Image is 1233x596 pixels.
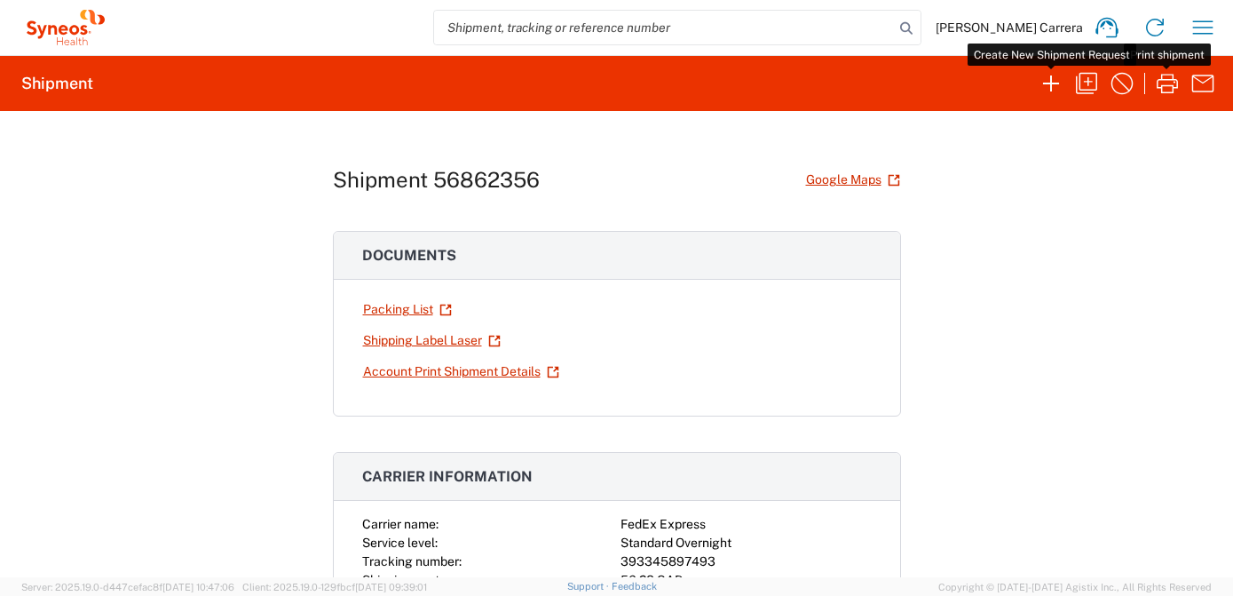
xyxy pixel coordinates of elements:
span: Documents [362,247,456,264]
a: Account Print Shipment Details [362,356,560,387]
span: Carrier information [362,468,533,485]
input: Shipment, tracking or reference number [434,11,894,44]
span: Client: 2025.19.0-129fbcf [242,582,427,592]
a: Shipping Label Laser [362,325,502,356]
a: Packing List [362,294,453,325]
h2: Shipment [21,73,93,94]
span: Tracking number: [362,554,462,568]
div: 56.28 CAD [620,571,872,590]
h1: Shipment 56862356 [333,167,540,193]
a: Support [567,581,612,592]
span: Service level: [362,536,438,550]
span: Shipping cost [362,573,439,587]
span: Carrier name: [362,517,439,531]
div: 393345897493 [620,552,872,571]
span: Copyright © [DATE]-[DATE] Agistix Inc., All Rights Reserved [938,579,1212,595]
span: [DATE] 10:47:06 [162,582,234,592]
span: [PERSON_NAME] Carrera [936,20,1083,36]
span: [DATE] 09:39:01 [355,582,427,592]
a: Google Maps [805,164,901,195]
span: Server: 2025.19.0-d447cefac8f [21,582,234,592]
div: FedEx Express [620,515,872,534]
a: Feedback [612,581,657,592]
div: Standard Overnight [620,534,872,552]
